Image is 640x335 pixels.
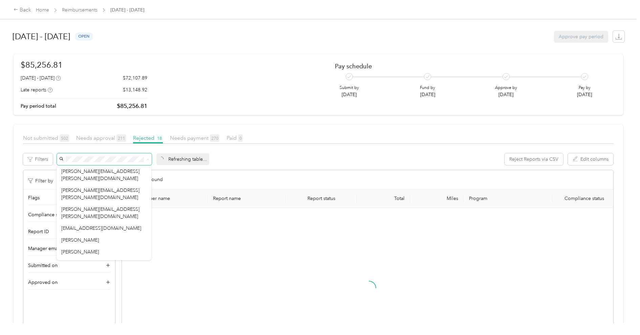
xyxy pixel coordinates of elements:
div: Back [14,6,31,14]
span: 270 [210,134,219,142]
a: Home [36,7,49,13]
p: Filter by [28,177,53,184]
h1: [DATE] - [DATE] [13,28,70,45]
p: $72,107.89 [123,74,147,82]
span: Paid [227,135,243,141]
span: Rejected [133,135,163,141]
h2: Pay schedule [335,63,604,70]
span: Needs approval [76,135,126,141]
div: Refreshing table... [156,153,209,165]
span: Compliance status [558,196,611,201]
p: $85,256.81 [117,102,147,110]
span: [PERSON_NAME][EMAIL_ADDRESS][PERSON_NAME][DOMAIN_NAME] [61,169,140,181]
th: Program [464,189,552,208]
button: Edit columns [568,153,613,165]
p: [DATE] [495,91,517,98]
span: Not submitted [23,135,69,141]
div: 0 reports found [122,170,613,189]
span: Needs payment [170,135,219,141]
span: 502 [60,134,69,142]
span: Compliance status [28,211,68,218]
button: Reject Reports via CSV [505,153,563,165]
p: $13,148.92 [123,86,147,93]
span: Report ID [28,228,49,235]
span: [PERSON_NAME][EMAIL_ADDRESS][PERSON_NAME][DOMAIN_NAME] [61,206,140,219]
span: Manager email [28,245,60,252]
th: Report name [208,189,286,208]
p: [DATE] [577,91,592,98]
span: Report status [291,196,351,201]
span: [DATE] - [DATE] [110,6,144,14]
button: Filters [23,153,53,165]
p: [DATE] [340,91,359,98]
span: [EMAIL_ADDRESS][DOMAIN_NAME] [61,225,141,231]
p: Pay period total [21,103,56,110]
span: [PERSON_NAME][EMAIL_ADDRESS][PERSON_NAME][DOMAIN_NAME] [61,187,140,200]
p: Submit by [340,85,359,91]
div: [DATE] - [DATE] [21,74,61,82]
p: [DATE] [420,91,435,98]
a: Reimbursements [62,7,98,13]
h1: $85,256.81 [21,59,147,71]
span: 18 [156,134,163,142]
span: Submitted on [28,262,58,269]
span: Approved on [28,279,58,286]
p: Pay by [577,85,592,91]
iframe: Everlance-gr Chat Button Frame [602,297,640,335]
div: Late reports [21,86,52,93]
span: 0 [238,134,243,142]
p: Approve by [495,85,517,91]
span: [PERSON_NAME] [61,249,99,255]
div: Total [362,196,405,201]
th: Member name [133,189,208,208]
span: open [75,32,93,40]
p: Fund by [420,85,435,91]
div: Member name [138,196,202,201]
span: 211 [116,134,126,142]
span: [PERSON_NAME] [61,237,99,243]
span: Flags [28,194,40,201]
div: Miles [415,196,458,201]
